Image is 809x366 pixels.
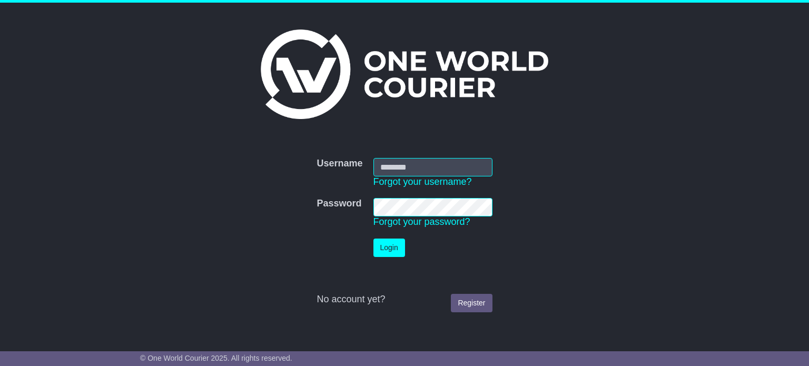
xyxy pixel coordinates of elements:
[373,216,470,227] a: Forgot your password?
[451,294,492,312] a: Register
[317,294,492,305] div: No account yet?
[317,158,362,170] label: Username
[317,198,361,210] label: Password
[373,239,405,257] button: Login
[373,176,472,187] a: Forgot your username?
[261,29,548,119] img: One World
[140,354,292,362] span: © One World Courier 2025. All rights reserved.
